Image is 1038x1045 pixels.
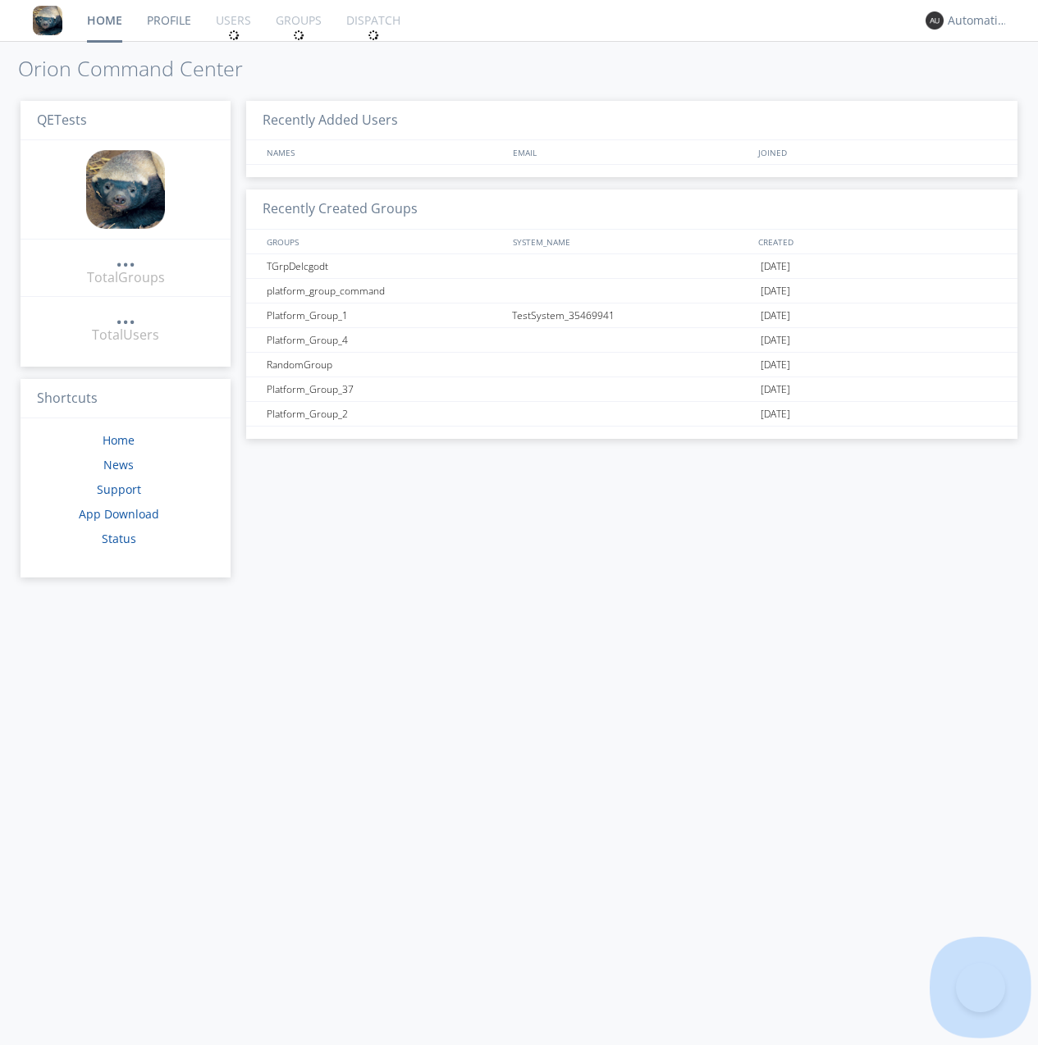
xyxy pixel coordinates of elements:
[92,326,159,345] div: Total Users
[103,432,135,448] a: Home
[87,268,165,287] div: Total Groups
[246,101,1017,141] h3: Recently Added Users
[246,328,1017,353] a: Platform_Group_4[DATE]
[228,30,240,41] img: spin.svg
[761,402,790,427] span: [DATE]
[761,328,790,353] span: [DATE]
[116,307,135,323] div: ...
[246,402,1017,427] a: Platform_Group_2[DATE]
[116,249,135,266] div: ...
[246,279,1017,303] a: platform_group_command[DATE]
[97,481,141,497] a: Support
[754,230,1001,253] div: CREATED
[263,279,507,303] div: platform_group_command
[103,457,134,472] a: News
[263,303,507,327] div: Platform_Group_1
[263,328,507,352] div: Platform_Group_4
[368,30,379,41] img: spin.svg
[116,307,135,326] a: ...
[246,303,1017,328] a: Platform_Group_1TestSystem_35469941[DATE]
[948,12,1009,29] div: Automation+0004
[263,402,507,426] div: Platform_Group_2
[246,189,1017,230] h3: Recently Created Groups
[263,353,507,376] div: RandomGroup
[263,254,507,278] div: TGrpDelcgodt
[37,111,87,129] span: QETests
[21,379,231,419] h3: Shortcuts
[246,377,1017,402] a: Platform_Group_37[DATE]
[79,506,159,522] a: App Download
[761,279,790,303] span: [DATE]
[86,150,165,229] img: 8ff700cf5bab4eb8a436322861af2272
[246,353,1017,377] a: RandomGroup[DATE]
[956,963,1005,1012] iframe: Toggle Customer Support
[761,353,790,377] span: [DATE]
[116,249,135,268] a: ...
[263,230,504,253] div: GROUPS
[102,531,136,546] a: Status
[508,303,757,327] div: TestSystem_35469941
[263,377,507,401] div: Platform_Group_37
[33,6,62,35] img: 8ff700cf5bab4eb8a436322861af2272
[926,11,944,30] img: 373638.png
[761,303,790,328] span: [DATE]
[263,140,504,164] div: NAMES
[761,377,790,402] span: [DATE]
[509,140,755,164] div: EMAIL
[761,254,790,279] span: [DATE]
[246,254,1017,279] a: TGrpDelcgodt[DATE]
[509,230,755,253] div: SYSTEM_NAME
[293,30,304,41] img: spin.svg
[754,140,1001,164] div: JOINED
